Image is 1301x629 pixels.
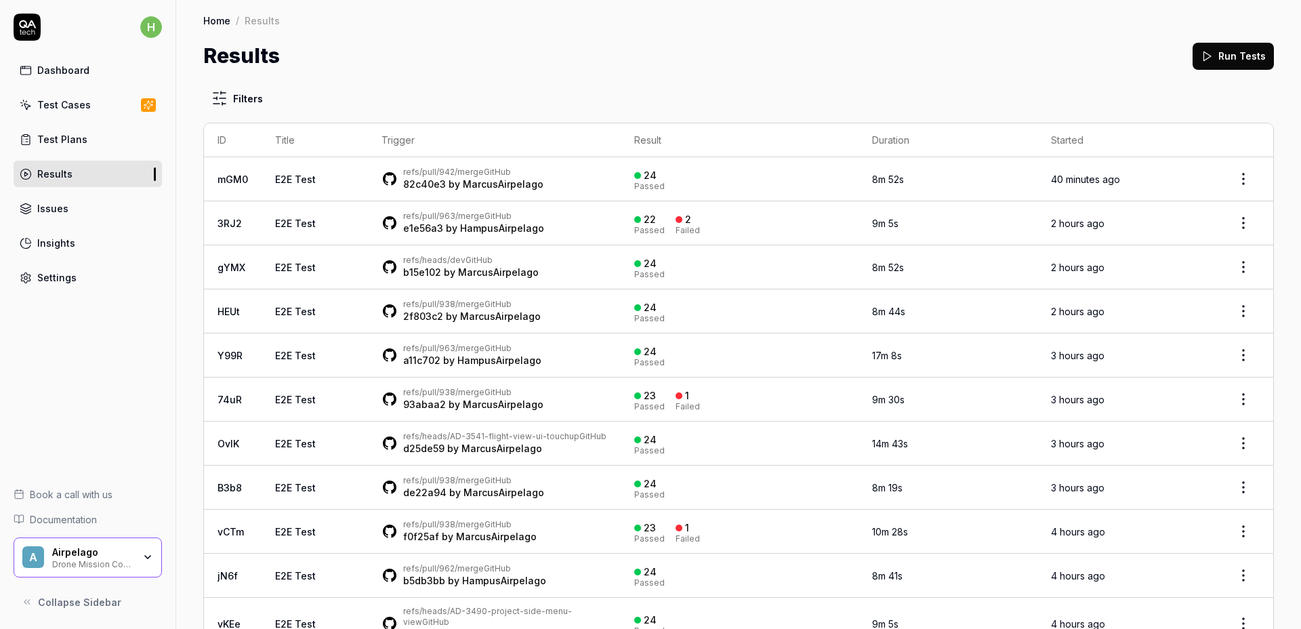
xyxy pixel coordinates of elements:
[463,487,544,498] a: MarcusAirpelago
[403,299,541,310] div: GitHub
[403,211,484,221] a: refs/pull/963/merge
[203,41,280,71] h1: Results
[275,394,316,405] a: E2E Test
[37,63,89,77] div: Dashboard
[1051,394,1104,405] time: 3 hours ago
[30,487,112,502] span: Book a call with us
[634,182,665,190] div: Passed
[14,512,162,527] a: Documentation
[403,222,544,235] div: by
[262,123,368,157] th: Title
[872,394,905,405] time: 9m 30s
[403,178,446,190] a: 82c40e3
[685,390,689,402] div: 1
[1037,123,1214,157] th: Started
[403,398,543,411] div: by
[37,132,87,146] div: Test Plans
[403,310,443,322] a: 2f803c2
[403,255,539,266] div: GitHub
[872,306,905,317] time: 8m 44s
[872,218,899,229] time: 9m 5s
[1051,482,1104,493] time: 3 hours ago
[275,306,316,317] a: E2E Test
[275,218,316,229] a: E2E Test
[403,574,546,588] div: by
[403,299,484,309] a: refs/pull/938/merge
[403,606,606,628] div: GitHub
[403,167,484,177] a: refs/pull/942/merge
[644,346,657,358] div: 24
[403,178,543,191] div: by
[403,530,537,544] div: by
[403,487,447,498] a: de22a94
[634,226,665,235] div: Passed
[14,126,162,153] a: Test Plans
[403,563,546,574] div: GitHub
[218,526,244,537] a: vCTm
[218,174,248,185] a: mGM0
[403,354,541,367] div: by
[460,310,541,322] a: MarcusAirpelago
[1051,174,1120,185] time: 40 minutes ago
[275,482,316,493] a: E2E Test
[872,438,908,449] time: 14m 43s
[644,258,657,270] div: 24
[37,98,91,112] div: Test Cases
[403,266,539,279] div: by
[52,546,133,559] div: Airpelago
[203,14,230,27] a: Home
[676,535,700,543] div: Failed
[275,570,316,582] a: E2E Test
[462,575,546,586] a: HampusAirpelago
[403,531,439,542] a: f0f25af
[30,512,97,527] span: Documentation
[644,522,656,534] div: 23
[872,350,902,361] time: 17m 8s
[14,161,162,187] a: Results
[14,588,162,615] button: Collapse Sidebar
[1193,43,1274,70] button: Run Tests
[203,85,271,112] button: Filters
[403,519,537,530] div: GitHub
[52,558,133,569] div: Drone Mission Control
[463,178,543,190] a: MarcusAirpelago
[872,482,903,493] time: 8m 19s
[1051,306,1104,317] time: 2 hours ago
[218,482,242,493] a: B3b8
[218,262,245,273] a: gYMX
[461,443,542,454] a: MarcusAirpelago
[460,222,544,234] a: HampusAirpelago
[275,438,316,449] a: E2E Test
[14,92,162,118] a: Test Cases
[14,230,162,256] a: Insights
[403,399,446,410] a: 93abaa2
[140,16,162,38] span: h
[218,306,240,317] a: HEUt
[403,443,445,454] a: d25de59
[872,174,904,185] time: 8m 52s
[1051,438,1104,449] time: 3 hours ago
[403,519,484,529] a: refs/pull/938/merge
[685,214,691,226] div: 2
[634,314,665,323] div: Passed
[245,14,280,27] div: Results
[140,14,162,41] button: h
[236,14,239,27] div: /
[403,575,445,586] a: b5db3bb
[463,399,543,410] a: MarcusAirpelago
[403,211,544,222] div: GitHub
[14,264,162,291] a: Settings
[403,486,544,500] div: by
[457,354,541,366] a: HampusAirpelago
[644,478,657,490] div: 24
[403,343,484,353] a: refs/pull/963/merge
[403,431,606,442] div: GitHub
[403,563,484,573] a: refs/pull/962/merge
[872,262,904,273] time: 8m 52s
[634,270,665,279] div: Passed
[634,535,665,543] div: Passed
[634,403,665,411] div: Passed
[644,169,657,182] div: 24
[1051,350,1104,361] time: 3 hours ago
[218,350,243,361] a: Y99R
